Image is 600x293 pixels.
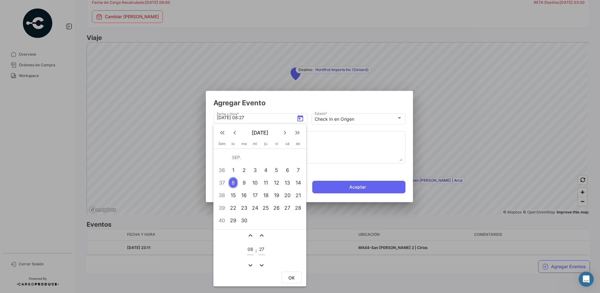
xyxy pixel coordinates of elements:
div: 17 [250,190,260,201]
div: 11 [261,177,271,188]
td: 23 de septiembre de 2025 [238,202,249,214]
td: 39 [216,202,228,214]
th: lunes [228,141,238,148]
td: 36 [216,164,228,176]
div: 1 [228,164,238,176]
td: : [255,240,257,261]
button: OK [281,272,302,283]
div: 28 [293,202,303,213]
div: 7 [293,164,303,176]
button: expand_less icon [258,232,265,239]
div: 6 [282,164,292,176]
mat-icon: keyboard_arrow_right [281,129,289,136]
mat-icon: keyboard_arrow_left [231,129,238,136]
div: 3 [250,164,260,176]
div: 15 [228,190,238,201]
div: 16 [239,190,249,201]
div: 14 [293,177,303,188]
span: OK [288,275,295,280]
td: 2 de septiembre de 2025 [238,164,249,176]
td: 10 de septiembre de 2025 [250,176,261,189]
div: 2 [239,164,249,176]
td: 6 de septiembre de 2025 [282,164,293,176]
td: 15 de septiembre de 2025 [228,189,238,202]
th: martes [238,141,249,148]
div: 30 [239,215,249,226]
td: 24 de septiembre de 2025 [250,202,261,214]
mat-icon: keyboard_double_arrow_left [218,129,226,136]
mat-icon: expand_less [258,232,265,239]
td: 11 de septiembre de 2025 [260,176,271,189]
div: 12 [272,177,281,188]
td: 7 de septiembre de 2025 [293,164,304,176]
div: 26 [272,202,281,213]
span: [DATE] [241,130,279,136]
td: 12 de septiembre de 2025 [271,176,282,189]
td: 20 de septiembre de 2025 [282,189,293,202]
td: 29 de septiembre de 2025 [228,214,238,227]
td: 19 de septiembre de 2025 [271,189,282,202]
th: sábado [282,141,293,148]
td: 1 de septiembre de 2025 [228,164,238,176]
mat-icon: expand_more [258,262,265,269]
td: 17 de septiembre de 2025 [250,189,261,202]
div: 23 [239,202,249,213]
th: jueves [260,141,271,148]
td: 28 de septiembre de 2025 [293,202,304,214]
td: 3 de septiembre de 2025 [250,164,261,176]
td: 16 de septiembre de 2025 [238,189,249,202]
div: 25 [261,202,271,213]
td: 38 [216,189,228,202]
div: 18 [261,190,271,201]
div: 27 [282,202,292,213]
div: 20 [282,190,292,201]
button: expand_more icon [247,262,254,269]
th: domingo [293,141,304,148]
td: 8 de septiembre de 2025 [228,176,238,189]
button: expand_less icon [247,232,254,239]
td: 37 [216,176,228,189]
td: 9 de septiembre de 2025 [238,176,249,189]
td: 22 de septiembre de 2025 [228,202,238,214]
td: 26 de septiembre de 2025 [271,202,282,214]
div: 21 [293,190,303,201]
td: 25 de septiembre de 2025 [260,202,271,214]
td: 30 de septiembre de 2025 [238,214,249,227]
td: 18 de septiembre de 2025 [260,189,271,202]
div: 10 [250,177,260,188]
td: 4 de septiembre de 2025 [260,164,271,176]
div: 8 [228,177,238,188]
div: 22 [228,202,238,213]
div: 24 [250,202,260,213]
button: expand_more icon [258,262,265,269]
th: Sem [216,141,228,148]
mat-icon: expand_less [247,232,254,239]
td: 40 [216,214,228,227]
th: viernes [271,141,282,148]
div: 4 [261,164,271,176]
div: 29 [228,215,238,226]
div: 19 [272,190,281,201]
td: 13 de septiembre de 2025 [282,176,293,189]
mat-icon: expand_more [247,262,254,269]
td: 27 de septiembre de 2025 [282,202,293,214]
td: 5 de septiembre de 2025 [271,164,282,176]
td: 14 de septiembre de 2025 [293,176,304,189]
div: 9 [239,177,249,188]
mat-icon: keyboard_double_arrow_right [294,129,301,136]
td: 21 de septiembre de 2025 [293,189,304,202]
div: 13 [282,177,292,188]
td: SEP. [228,151,304,164]
div: Abrir Intercom Messenger [579,272,594,287]
div: 5 [272,164,281,176]
th: miércoles [250,141,261,148]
